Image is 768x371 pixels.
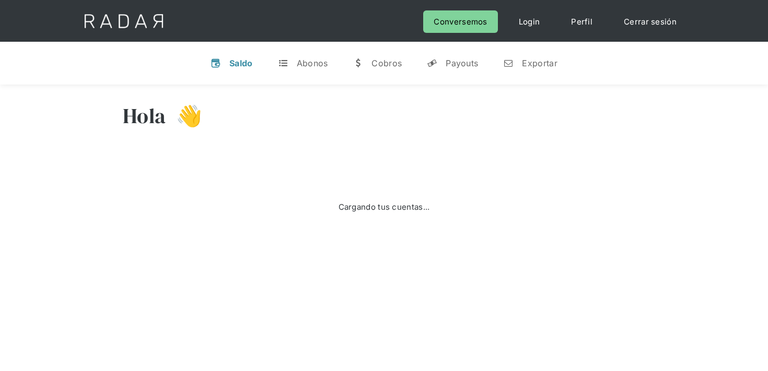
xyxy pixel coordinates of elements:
div: v [211,58,221,68]
div: w [353,58,363,68]
a: Cerrar sesión [613,10,687,33]
div: y [427,58,437,68]
div: Exportar [522,58,557,68]
div: t [278,58,288,68]
div: Abonos [297,58,328,68]
div: Saldo [229,58,253,68]
a: Conversemos [423,10,497,33]
div: Cobros [371,58,402,68]
div: Cargando tus cuentas... [339,200,430,214]
h3: Hola [123,103,166,129]
div: n [503,58,514,68]
a: Login [508,10,551,33]
div: Payouts [446,58,478,68]
a: Perfil [561,10,603,33]
h3: 👋 [166,103,202,129]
